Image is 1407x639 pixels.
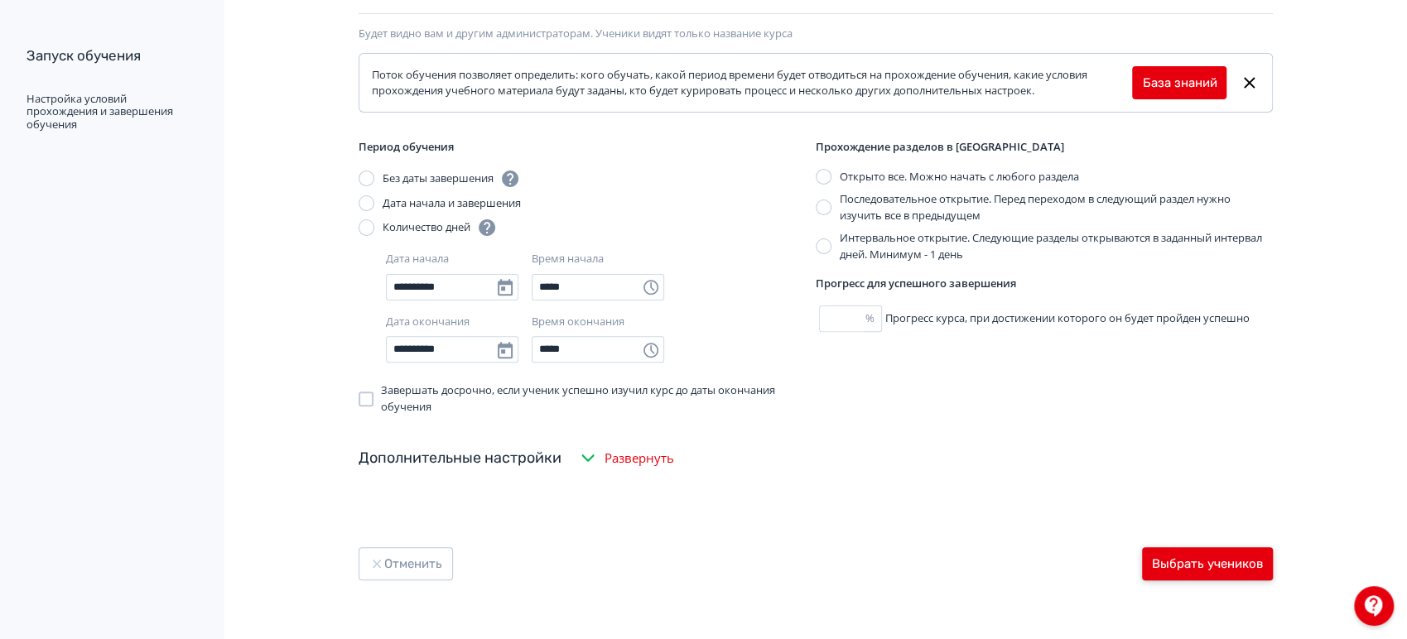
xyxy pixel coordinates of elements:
[372,67,1133,99] div: Поток обучения позволяет определить: кого обучать, какой период времени будет отводиться на прохо...
[865,310,881,327] div: %
[359,447,561,469] div: Дополнительные настройки
[1132,66,1226,99] button: База знаний
[27,46,194,66] div: Запуск обучения
[359,139,816,156] div: Период обучения
[1142,74,1217,93] a: База знаний
[840,230,1273,262] div: Интервальное открытие. Следующие разделы открываются в заданный интервал дней. Минимум - 1 день
[383,218,497,238] div: Количество дней
[840,191,1273,223] div: Последовательное открытие. Перед переходом в следующий раздел нужно изучить все в предыдущем
[1142,547,1273,580] button: Выбрать учеников
[532,314,624,330] div: Время окончания
[359,27,1273,41] div: Будет видно вам и другим администраторам. Ученики видят только название курса
[359,547,453,580] button: Отменить
[816,276,1273,292] div: Прогресс для успешного завершения
[386,251,449,267] div: Дата начала
[816,139,1273,156] div: Прохождение разделов в [GEOGRAPHIC_DATA]
[383,195,521,212] div: Дата начала и завершения
[383,169,520,189] div: Без даты завершения
[605,449,674,468] span: Развернуть
[840,169,1079,185] div: Открыто все. Можно начать с любого раздела
[381,382,815,415] span: Завершать досрочно, если ученик успешно изучил курс до даты окончания обучения
[532,251,604,267] div: Время начала
[816,305,1273,332] div: Прогресс курса, при достижении которого он будет пройден успешно
[386,314,470,330] div: Дата окончания
[27,93,194,132] div: Настройка условий прохождения и завершения обучения
[575,441,677,474] button: Развернуть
